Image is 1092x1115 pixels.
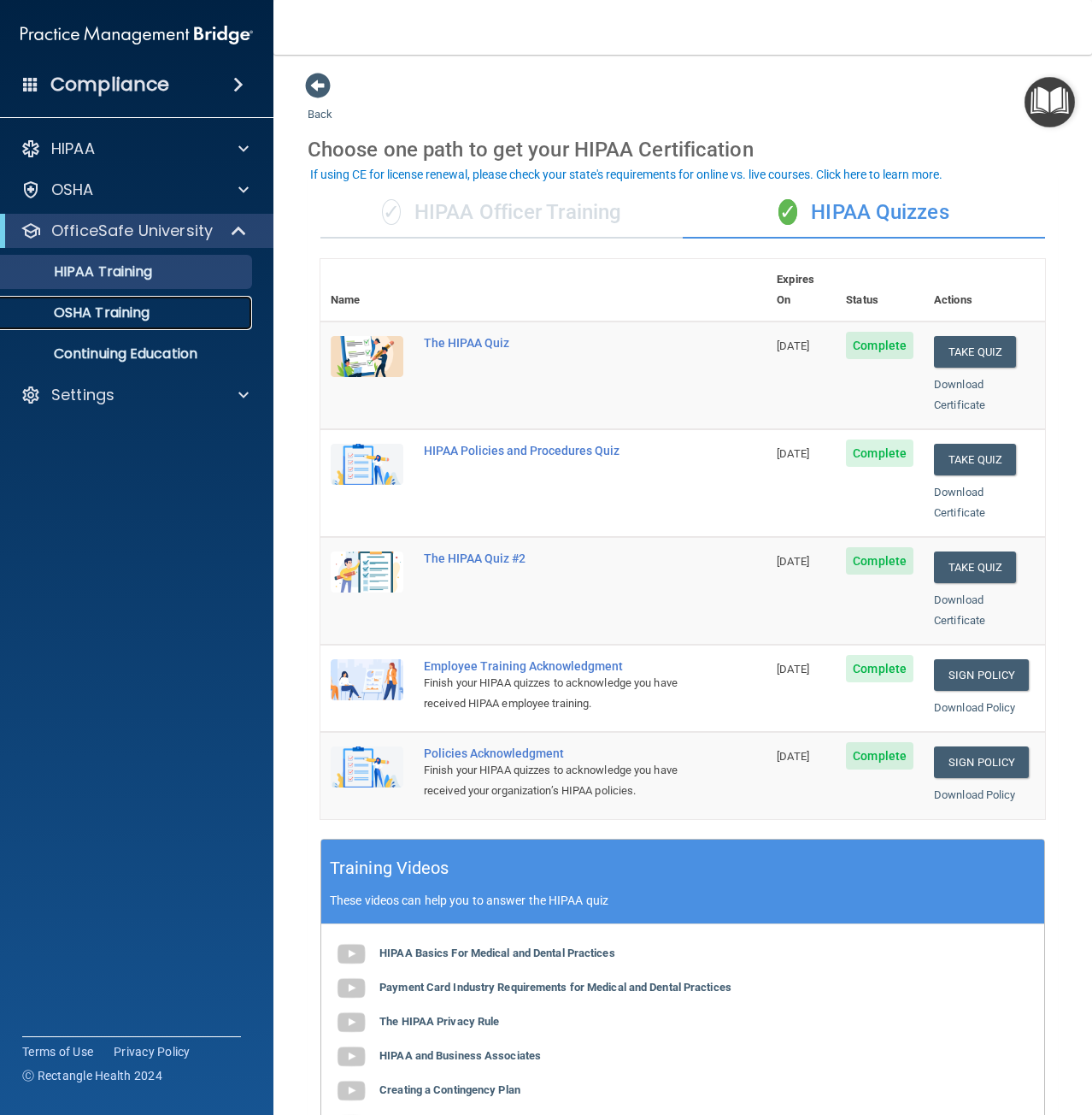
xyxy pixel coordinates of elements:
a: Download Policy [934,701,1016,714]
div: If using CE for license renewal, please check your state's requirements for online vs. live cours... [310,168,942,180]
a: HIPAA [21,139,249,159]
div: Policies Acknowledgment [424,746,681,760]
a: Download Certificate [934,486,985,519]
p: HIPAA Training [11,263,152,280]
a: Privacy Policy [114,1043,191,1060]
th: Actions [924,259,1045,322]
p: HIPAA [51,139,95,159]
b: HIPAA and Business Associates [379,1049,541,1062]
span: [DATE] [777,555,809,568]
div: Finish your HIPAA quizzes to acknowledge you have received your organization’s HIPAA policies. [424,760,681,801]
span: Complete [846,440,913,467]
img: gray_youtube_icon.38fcd6cc.png [334,971,368,1006]
span: [DATE] [777,663,809,675]
p: OSHA Training [11,304,150,322]
button: Take Quiz [934,552,1016,583]
div: HIPAA Policies and Procedures Quiz [424,444,681,457]
a: Sign Policy [934,659,1029,691]
span: Ⓒ Rectangle Health 2024 [22,1067,162,1084]
a: Sign Policy [934,746,1029,778]
span: ✓ [382,199,401,225]
a: Settings [21,385,249,405]
h5: Training Videos [330,853,449,883]
img: gray_youtube_icon.38fcd6cc.png [334,1006,368,1040]
b: HIPAA Basics For Medical and Dental Practices [379,947,615,959]
img: gray_youtube_icon.38fcd6cc.png [334,1040,368,1074]
button: Take Quiz [934,336,1016,368]
span: ✓ [778,199,797,225]
div: Finish your HIPAA quizzes to acknowledge you have received HIPAA employee training. [424,673,681,714]
p: OfficeSafe University [51,221,213,241]
span: [DATE] [777,447,809,460]
b: The HIPAA Privacy Rule [379,1015,499,1028]
a: Terms of Use [22,1043,93,1060]
b: Payment Card Industry Requirements for Medical and Dental Practices [379,981,731,994]
button: Take Quiz [934,444,1016,475]
h4: Compliance [50,73,169,97]
button: If using CE for license renewal, please check your state's requirements for online vs. live cours... [308,166,945,183]
p: Continuing Education [11,345,244,363]
th: Expires On [766,259,836,322]
span: [DATE] [777,339,809,352]
div: HIPAA Officer Training [320,187,683,239]
th: Name [320,259,414,322]
img: gray_youtube_icon.38fcd6cc.png [334,1074,368,1108]
p: OSHA [51,180,94,200]
a: Download Certificate [934,593,985,627]
div: HIPAA Quizzes [683,187,1045,239]
th: Status [836,259,924,322]
a: Download Policy [934,788,1016,801]
span: [DATE] [777,750,809,763]
span: Complete [846,547,913,575]
a: Download Certificate [934,378,985,411]
span: Complete [846,332,913,359]
img: gray_youtube_icon.38fcd6cc.png [334,937,368,971]
span: Complete [846,742,913,770]
div: The HIPAA Quiz #2 [424,552,681,565]
span: Complete [846,655,913,682]
p: These videos can help you to answer the HIPAA quiz [330,894,1036,907]
button: Open Resource Center [1024,77,1075,127]
p: Settings [51,385,114,405]
img: PMB logo [21,18,253,52]
b: Creating a Contingency Plan [379,1083,520,1096]
div: Employee Training Acknowledgment [424,659,681,673]
div: Choose one path to get your HIPAA Certification [308,125,1058,174]
a: Back [308,87,332,121]
div: The HIPAA Quiz [424,336,681,350]
a: OfficeSafe University [21,221,248,241]
a: OSHA [21,180,249,200]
